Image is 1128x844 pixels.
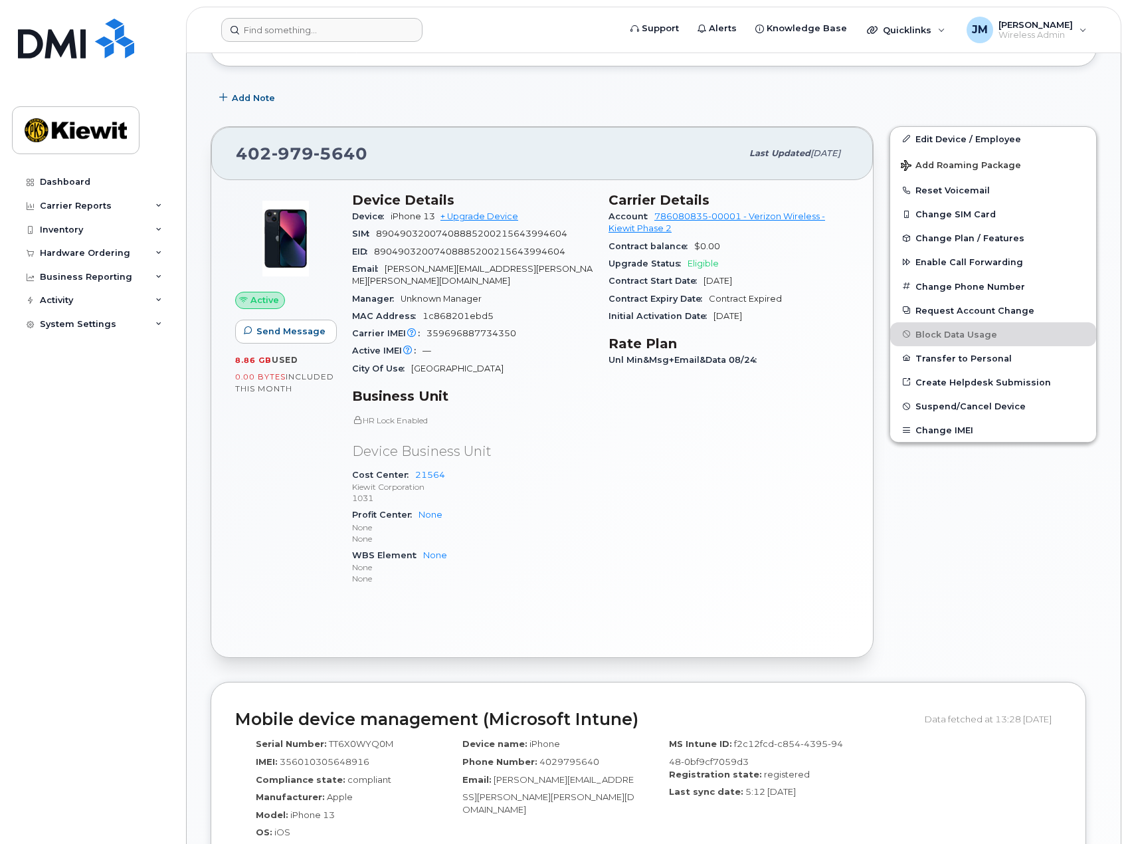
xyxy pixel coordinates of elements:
span: 0.00 Bytes [235,372,286,381]
input: Find something... [221,18,423,42]
button: Add Note [211,86,286,110]
h3: Rate Plan [609,336,849,352]
p: Kiewit Corporation [352,481,593,492]
span: Account [609,211,654,221]
span: Contract Expired [709,294,782,304]
p: None [352,562,593,573]
button: Send Message [235,320,337,344]
span: [DATE] [810,148,840,158]
p: HR Lock Enabled [352,415,593,426]
span: registered [764,769,810,780]
span: Contract Expiry Date [609,294,709,304]
span: [PERSON_NAME] [998,19,1073,30]
span: EID [352,247,374,257]
a: None [419,510,442,520]
span: Contract balance [609,241,694,251]
span: iPhone 13 [391,211,435,221]
iframe: Messenger Launcher [1070,786,1118,834]
span: Unl Min&Msg+Email&Data 08/24 [609,355,763,365]
span: f2c12fcd-c854-4395-9448-0bf9cf7059d3 [669,738,843,767]
span: 5640 [314,144,367,163]
span: City Of Use [352,364,411,373]
button: Transfer to Personal [890,346,1096,370]
span: compliant [347,774,391,785]
span: iOS [274,827,290,837]
label: Registration state: [669,768,762,781]
span: Manager [352,294,401,304]
a: Create Helpdesk Submission [890,370,1096,394]
button: Change Phone Number [890,274,1096,298]
label: Manufacturer: [256,791,325,803]
p: None [352,533,593,544]
a: Alerts [688,15,746,42]
span: [GEOGRAPHIC_DATA] [411,364,504,373]
span: 359696887734350 [426,328,516,338]
span: Quicklinks [883,25,931,35]
span: [DATE] [704,276,732,286]
span: Device [352,211,391,221]
span: Knowledge Base [767,22,847,35]
a: Edit Device / Employee [890,127,1096,151]
label: Model: [256,809,288,821]
span: 356010305648916 [280,756,369,767]
span: Add Note [232,92,275,104]
span: Active [250,294,279,306]
h2: Mobile device management (Microsoft Intune) [235,710,915,729]
a: 21564 [415,470,445,480]
span: Carrier IMEI [352,328,426,338]
span: Eligible [688,259,719,268]
a: 786080835-00001 - Verizon Wireless - Kiewit Phase 2 [609,211,825,233]
span: used [272,355,298,365]
span: JM [972,22,988,38]
div: Jason Muhle [957,17,1096,43]
span: Upgrade Status [609,259,688,268]
span: Initial Activation Date [609,311,713,321]
button: Change SIM Card [890,202,1096,226]
button: Suspend/Cancel Device [890,394,1096,418]
div: Data fetched at 13:28 [DATE] [925,706,1062,732]
button: Reset Voicemail [890,178,1096,202]
button: Enable Call Forwarding [890,250,1096,274]
p: None [352,573,593,584]
span: Unknown Manager [401,294,482,304]
label: Device name: [462,738,527,750]
span: iPhone [529,738,560,749]
button: Change IMEI [890,418,1096,442]
span: MAC Address [352,311,423,321]
span: Last updated [749,148,810,158]
span: Add Roaming Package [901,160,1021,173]
span: 8.86 GB [235,356,272,365]
button: Block Data Usage [890,322,1096,346]
span: Active IMEI [352,346,423,356]
label: Serial Number: [256,738,327,750]
h3: Device Details [352,192,593,208]
span: 4029795640 [539,756,599,767]
span: Send Message [256,325,326,338]
span: 1c868201ebd5 [423,311,494,321]
a: Knowledge Base [746,15,856,42]
span: TT6X0WYQ0M [329,738,393,749]
span: [PERSON_NAME][EMAIL_ADDRESS][PERSON_NAME][PERSON_NAME][DOMAIN_NAME] [352,264,593,286]
a: None [423,550,447,560]
label: Last sync date: [669,786,743,798]
p: None [352,522,593,533]
label: MS Intune ID: [669,738,732,750]
span: Enable Call Forwarding [915,257,1023,267]
span: SIM [352,229,376,239]
span: 89049032007408885200215643994604 [374,247,565,257]
span: Wireless Admin [998,30,1073,41]
span: Change Plan / Features [915,233,1024,243]
label: Compliance state: [256,774,345,786]
a: + Upgrade Device [440,211,518,221]
span: 979 [272,144,314,163]
span: Suspend/Cancel Device [915,401,1026,411]
button: Change Plan / Features [890,226,1096,250]
span: — [423,346,431,356]
span: Alerts [709,22,737,35]
span: WBS Element [352,550,423,560]
span: Support [642,22,679,35]
span: 402 [236,144,367,163]
button: Add Roaming Package [890,151,1096,178]
h3: Carrier Details [609,192,849,208]
label: OS: [256,826,272,839]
